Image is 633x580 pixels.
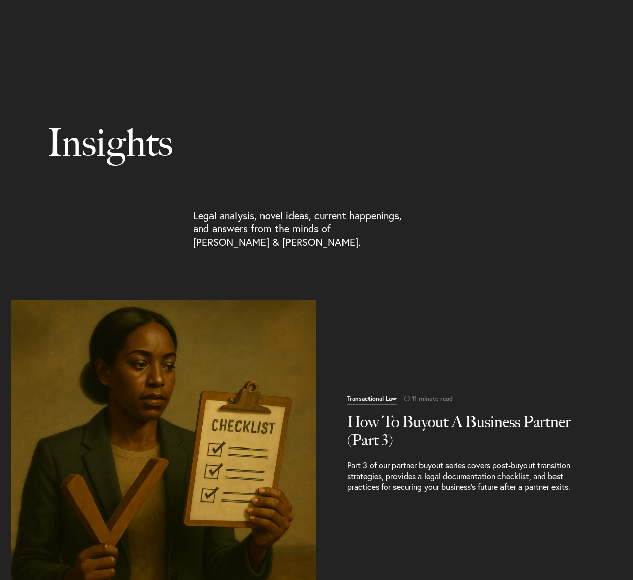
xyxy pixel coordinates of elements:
a: Read More [347,394,592,492]
p: Legal analysis, novel ideas, current happenings, and answers from the minds of [PERSON_NAME] & [P... [193,209,406,249]
span: Transactional Law [347,396,397,405]
p: Part 3 of our partner buyout series covers post-buyout transition strategies, provides a legal do... [347,460,592,492]
img: icon-time-light.svg [404,396,410,401]
h2: How To Buyout A Business Partner (Part 3) [347,413,592,450]
span: 11 minute read [397,396,453,402]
